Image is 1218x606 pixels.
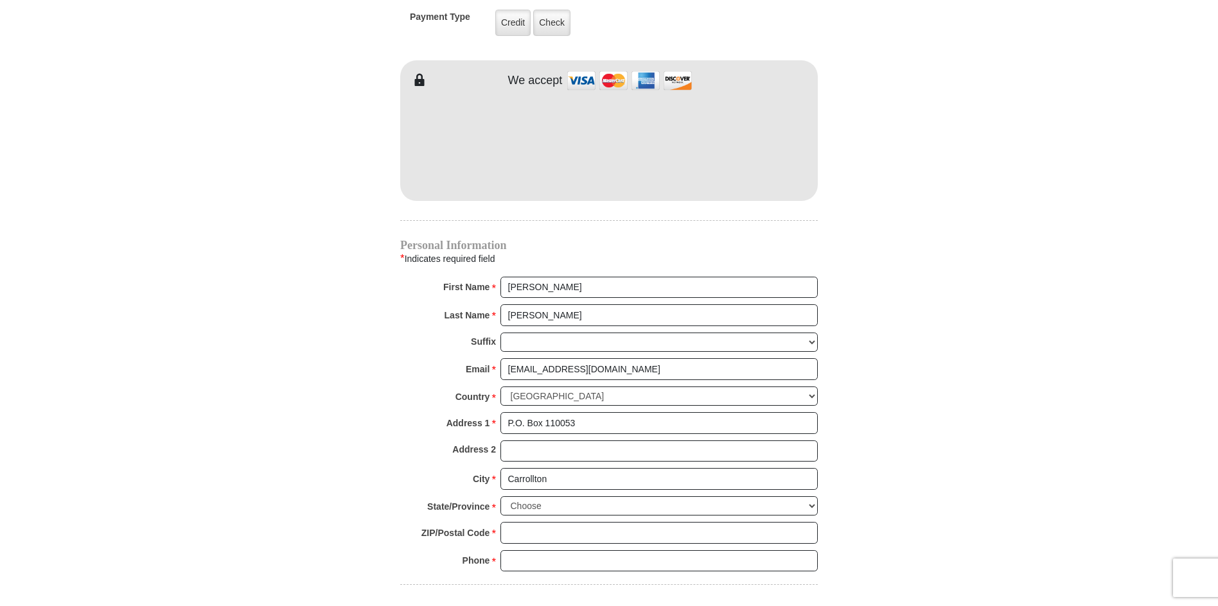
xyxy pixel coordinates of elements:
label: Check [533,10,570,36]
h4: Personal Information [400,240,818,250]
strong: First Name [443,278,490,296]
strong: Address 2 [452,440,496,458]
img: credit cards accepted [565,67,694,94]
strong: ZIP/Postal Code [421,524,490,542]
label: Credit [495,10,531,36]
strong: Address 1 [446,414,490,432]
div: Indicates required field [400,250,818,267]
strong: Phone [463,551,490,569]
strong: Suffix [471,333,496,351]
strong: Country [455,388,490,406]
strong: Email [466,360,490,378]
strong: State/Province [427,498,490,515]
h5: Payment Type [410,12,470,29]
h4: We accept [508,74,563,88]
strong: Last Name [445,306,490,324]
strong: City [473,470,490,488]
